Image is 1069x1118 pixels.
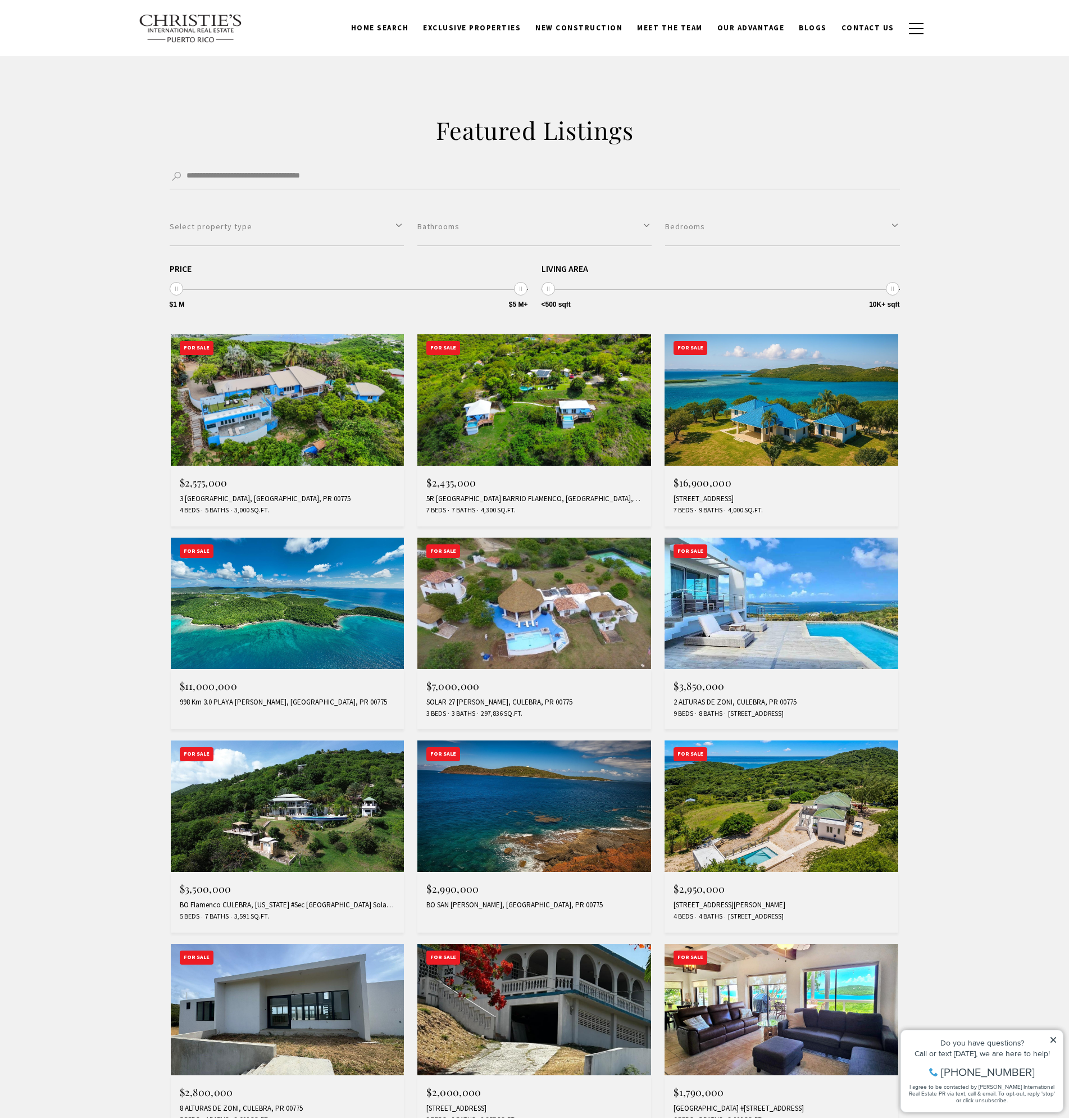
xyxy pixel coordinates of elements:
[180,901,395,910] div: BO Flamenco CULEBRA, [US_STATE] #Sec [GEOGRAPHIC_DATA] Solar 15, [GEOGRAPHIC_DATA], PR 00775
[180,679,238,693] span: $11,000,000
[202,912,229,921] span: 7 Baths
[665,740,898,872] img: For Sale
[674,1104,889,1113] div: [GEOGRAPHIC_DATA] #[STREET_ADDRESS]
[171,944,404,1075] img: For Sale
[417,740,651,933] a: For Sale For Sale $2,990,000 BO SAN [PERSON_NAME], [GEOGRAPHIC_DATA], PR 00775
[14,69,160,90] span: I agree to be contacted by [PERSON_NAME] International Real Estate PR via text, call & email. To ...
[180,506,199,515] span: 4 Beds
[426,951,460,965] div: For Sale
[426,698,642,707] div: SOLAR 27 [PERSON_NAME], CULEBRA, PR 00775
[426,544,460,558] div: For Sale
[171,538,404,669] img: For Sale
[417,207,652,246] button: Bathrooms
[417,334,651,466] img: For Sale
[674,679,724,693] span: $3,850,000
[12,25,162,33] div: Do you have questions?
[674,476,731,489] span: $16,900,000
[665,538,898,730] a: For Sale For Sale $3,850,000 2 ALTURAS DE ZONI, CULEBRA, PR 00775 9 Beds 8 Baths [STREET_ADDRESS]
[417,538,651,730] a: For Sale For Sale $7,000,000 SOLAR 27 [PERSON_NAME], CULEBRA, PR 00775 3 Beds 3 Baths 297,836 Sq.Ft.
[665,740,898,933] a: For Sale For Sale $2,950,000 [STREET_ADDRESS][PERSON_NAME] 4 Beds 4 Baths [STREET_ADDRESS]
[12,36,162,44] div: Call or text [DATE], we are here to help!
[710,17,792,39] a: Our Advantage
[674,912,693,921] span: 4 Beds
[180,1104,395,1113] div: 8 ALTURAS DE ZONI, CULEBRA, PR 00775
[417,944,651,1075] img: For Sale
[180,882,231,896] span: $3,500,000
[417,538,651,669] img: For Sale
[449,709,475,719] span: 3 Baths
[478,506,516,515] span: 4,300 Sq.Ft.
[180,912,199,921] span: 5 Beds
[180,494,395,503] div: 3 [GEOGRAPHIC_DATA], [GEOGRAPHIC_DATA], PR 00775
[180,341,213,355] div: For Sale
[674,698,889,707] div: 2 ALTURAS DE ZONI, CULEBRA, PR 00775
[674,341,707,355] div: For Sale
[426,747,460,761] div: For Sale
[426,341,460,355] div: For Sale
[46,53,140,64] span: [PHONE_NUMBER]
[426,1104,642,1113] div: [STREET_ADDRESS]
[478,709,522,719] span: 297,836 Sq.Ft.
[674,951,707,965] div: For Sale
[665,334,898,526] a: For Sale For Sale $16,900,000 [STREET_ADDRESS] 7 Beds 9 Baths 4,000 Sq.Ft.
[902,12,931,45] button: button
[665,538,898,669] img: For Sale
[696,912,722,921] span: 4 Baths
[869,301,899,308] span: 10K+ sqft
[416,17,528,39] a: Exclusive Properties
[725,912,784,921] span: [STREET_ADDRESS]
[344,17,416,39] a: Home Search
[426,476,476,489] span: $2,435,000
[834,17,902,39] a: Contact Us
[171,740,404,872] img: For Sale
[630,17,710,39] a: Meet the Team
[799,23,827,33] span: Blogs
[417,334,651,526] a: For Sale For Sale $2,435,000 5R [GEOGRAPHIC_DATA] BARRIO FLAMENCO, [GEOGRAPHIC_DATA], PR 00775 7 ...
[717,23,785,33] span: Our Advantage
[674,506,693,515] span: 7 Beds
[426,882,479,896] span: $2,990,000
[665,207,899,246] button: Bedrooms
[725,506,763,515] span: 4,000 Sq.Ft.
[180,698,395,707] div: 998 Km 3.0 PLAYA [PERSON_NAME], [GEOGRAPHIC_DATA], PR 00775
[426,709,446,719] span: 3 Beds
[542,301,571,308] span: <500 sqft
[535,23,622,33] span: New Construction
[426,901,642,910] div: BO SAN [PERSON_NAME], [GEOGRAPHIC_DATA], PR 00775
[423,23,521,33] span: Exclusive Properties
[528,17,630,39] a: New Construction
[696,506,722,515] span: 9 Baths
[426,506,446,515] span: 7 Beds
[171,334,404,466] img: For Sale
[674,882,725,896] span: $2,950,000
[170,164,900,189] input: Search by Address, City, or Neighborhood
[696,709,722,719] span: 8 Baths
[180,544,213,558] div: For Sale
[841,23,894,33] span: Contact Us
[426,679,479,693] span: $7,000,000
[725,709,784,719] span: [STREET_ADDRESS]
[509,301,528,308] span: $5 M+
[449,506,475,515] span: 7 Baths
[674,747,707,761] div: For Sale
[180,1085,233,1099] span: $2,800,000
[791,17,834,39] a: Blogs
[674,901,889,910] div: [STREET_ADDRESS][PERSON_NAME]
[139,14,243,43] img: Christie's International Real Estate text transparent background
[426,494,642,503] div: 5R [GEOGRAPHIC_DATA] BARRIO FLAMENCO, [GEOGRAPHIC_DATA], PR 00775
[426,1085,481,1099] span: $2,000,000
[171,334,404,526] a: For Sale For Sale $2,575,000 3 [GEOGRAPHIC_DATA], [GEOGRAPHIC_DATA], PR 00775 4 Beds 5 Baths 3,00...
[170,207,404,246] button: Select property type
[231,912,269,921] span: 3,591 Sq.Ft.
[170,301,185,308] span: $1 M
[665,944,898,1075] img: For Sale
[180,476,228,489] span: $2,575,000
[674,709,693,719] span: 9 Beds
[180,951,213,965] div: For Sale
[674,544,707,558] div: For Sale
[180,747,213,761] div: For Sale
